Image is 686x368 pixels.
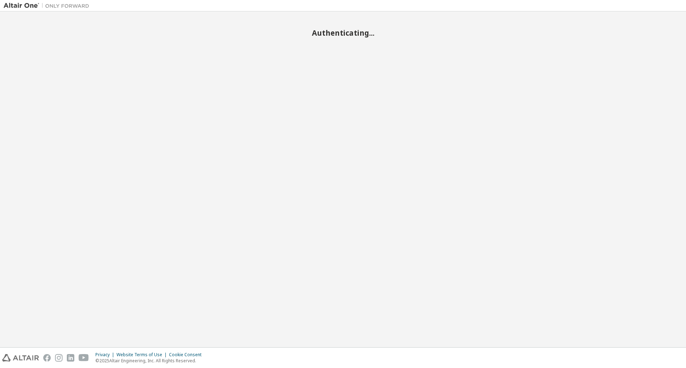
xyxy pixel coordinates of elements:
p: © 2025 Altair Engineering, Inc. All Rights Reserved. [95,358,206,364]
h2: Authenticating... [4,28,682,37]
div: Website Terms of Use [116,352,169,358]
div: Privacy [95,352,116,358]
div: Cookie Consent [169,352,206,358]
img: linkedin.svg [67,354,74,362]
img: instagram.svg [55,354,63,362]
img: altair_logo.svg [2,354,39,362]
img: youtube.svg [79,354,89,362]
img: Altair One [4,2,93,9]
img: facebook.svg [43,354,51,362]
